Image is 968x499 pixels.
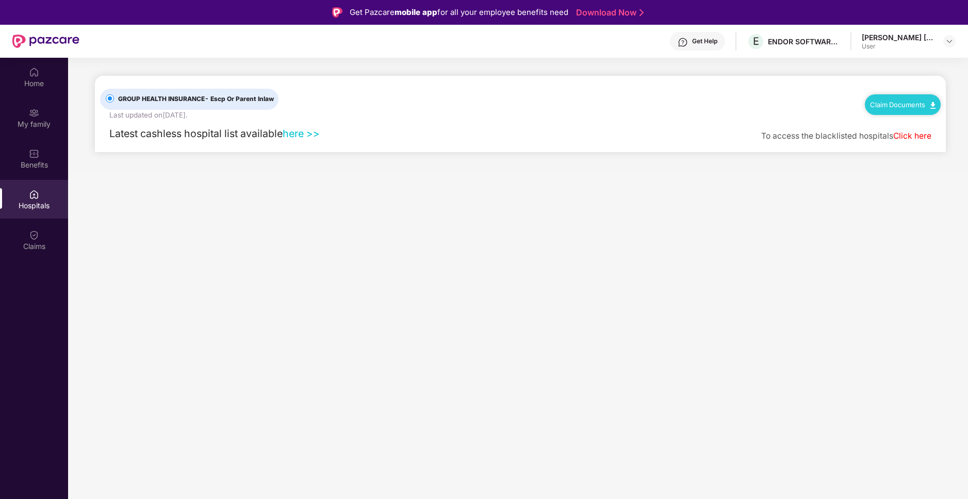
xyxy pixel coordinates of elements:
[395,7,437,17] strong: mobile app
[109,110,188,121] div: Last updated on [DATE] .
[12,35,79,48] img: New Pazcare Logo
[945,37,954,45] img: svg+xml;base64,PHN2ZyBpZD0iRHJvcGRvd24tMzJ4MzIiIHhtbG5zPSJodHRwOi8vd3d3LnczLm9yZy8yMDAwL3N2ZyIgd2...
[761,131,893,141] span: To access the blacklisted hospitals
[29,148,39,159] img: svg+xml;base64,PHN2ZyBpZD0iQmVuZWZpdHMiIHhtbG5zPSJodHRwOi8vd3d3LnczLm9yZy8yMDAwL3N2ZyIgd2lkdGg9Ij...
[29,189,39,199] img: svg+xml;base64,PHN2ZyBpZD0iSG9zcGl0YWxzIiB4bWxucz0iaHR0cDovL3d3dy53My5vcmcvMjAwMC9zdmciIHdpZHRoPS...
[893,131,931,141] a: Click here
[29,108,39,118] img: svg+xml;base64,PHN2ZyB3aWR0aD0iMjAiIGhlaWdodD0iMjAiIHZpZXdCb3g9IjAgMCAyMCAyMCIgZmlsbD0ibm9uZSIgeG...
[29,67,39,77] img: svg+xml;base64,PHN2ZyBpZD0iSG9tZSIgeG1sbnM9Imh0dHA6Ly93d3cudzMub3JnLzIwMDAvc3ZnIiB3aWR0aD0iMjAiIG...
[332,7,342,18] img: Logo
[283,127,320,140] a: here >>
[205,95,274,103] span: - Escp Or Parent Inlaw
[29,230,39,240] img: svg+xml;base64,PHN2ZyBpZD0iQ2xhaW0iIHhtbG5zPSJodHRwOi8vd3d3LnczLm9yZy8yMDAwL3N2ZyIgd2lkdGg9IjIwIi...
[753,35,759,47] span: E
[114,94,278,104] span: GROUP HEALTH INSURANCE
[862,32,934,42] div: [PERSON_NAME] [PERSON_NAME]
[870,101,936,109] a: Claim Documents
[109,127,283,140] span: Latest cashless hospital list available
[576,7,641,18] a: Download Now
[692,37,717,45] div: Get Help
[930,102,936,109] img: svg+xml;base64,PHN2ZyB4bWxucz0iaHR0cDovL3d3dy53My5vcmcvMjAwMC9zdmciIHdpZHRoPSIxMC40IiBoZWlnaHQ9Ij...
[639,7,644,18] img: Stroke
[350,6,568,19] div: Get Pazcare for all your employee benefits need
[862,42,934,51] div: User
[678,37,688,47] img: svg+xml;base64,PHN2ZyBpZD0iSGVscC0zMngzMiIgeG1sbnM9Imh0dHA6Ly93d3cudzMub3JnLzIwMDAvc3ZnIiB3aWR0aD...
[768,37,840,46] div: ENDOR SOFTWARE PRIVATE LIMITED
